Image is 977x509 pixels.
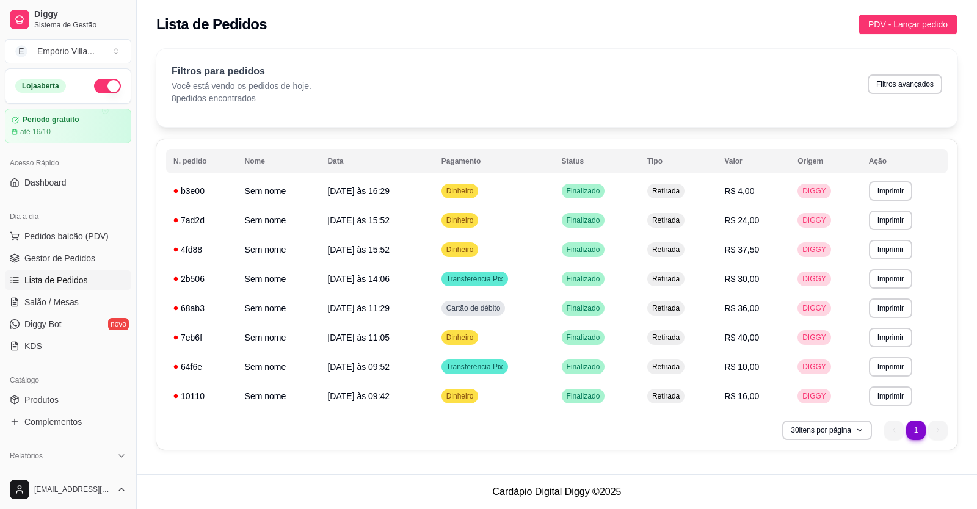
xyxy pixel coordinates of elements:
[34,9,126,20] span: Diggy
[862,149,948,173] th: Ação
[444,215,476,225] span: Dinheiro
[20,127,51,137] article: até 16/10
[238,235,321,264] td: Sem nome
[434,149,554,173] th: Pagamento
[650,303,682,313] span: Retirada
[650,333,682,342] span: Retirada
[869,298,912,318] button: Imprimir
[650,215,682,225] span: Retirada
[444,274,506,284] span: Transferência Pix
[564,303,603,313] span: Finalizado
[24,252,95,264] span: Gestor de Pedidos
[724,303,759,313] span: R$ 36,00
[878,414,954,446] nav: pagination navigation
[173,361,230,373] div: 64f6e
[5,314,131,334] a: Diggy Botnovo
[238,352,321,381] td: Sem nome
[444,186,476,196] span: Dinheiro
[640,149,717,173] th: Tipo
[650,245,682,254] span: Retirada
[800,215,829,225] span: DIGGY
[327,245,390,254] span: [DATE] às 15:52
[173,302,230,314] div: 68ab3
[724,333,759,342] span: R$ 40,00
[94,79,121,93] button: Alterar Status
[172,80,311,92] p: Você está vendo os pedidos de hoje.
[172,64,311,79] p: Filtros para pedidos
[5,39,131,63] button: Select a team
[10,451,43,461] span: Relatórios
[564,186,603,196] span: Finalizado
[5,248,131,268] a: Gestor de Pedidos
[444,391,476,401] span: Dinheiro
[724,274,759,284] span: R$ 30,00
[327,274,390,284] span: [DATE] às 14:06
[800,362,829,372] span: DIGGY
[327,391,390,401] span: [DATE] às 09:42
[444,303,503,313] span: Cartão de débito
[172,92,311,104] p: 8 pedidos encontrados
[5,370,131,390] div: Catálogo
[238,176,321,206] td: Sem nome
[5,412,131,431] a: Complementos
[238,206,321,235] td: Sem nome
[724,186,754,196] span: R$ 4,00
[173,185,230,197] div: b3e00
[869,357,912,377] button: Imprimir
[238,294,321,323] td: Sem nome
[320,149,434,173] th: Data
[5,153,131,173] div: Acesso Rápido
[869,211,912,230] button: Imprimir
[24,296,79,308] span: Salão / Mesas
[717,149,790,173] th: Valor
[5,173,131,192] a: Dashboard
[24,318,62,330] span: Diggy Bot
[564,215,603,225] span: Finalizado
[24,469,105,482] span: Relatórios de vendas
[868,74,942,94] button: Filtros avançados
[564,391,603,401] span: Finalizado
[800,391,829,401] span: DIGGY
[5,466,131,485] a: Relatórios de vendas
[238,323,321,352] td: Sem nome
[173,214,230,226] div: 7ad2d
[238,264,321,294] td: Sem nome
[724,245,759,254] span: R$ 37,50
[800,303,829,313] span: DIGGY
[173,244,230,256] div: 4fd88
[34,485,112,494] span: [EMAIL_ADDRESS][DOMAIN_NAME]
[24,274,88,286] span: Lista de Pedidos
[869,328,912,347] button: Imprimir
[24,230,109,242] span: Pedidos balcão (PDV)
[156,15,267,34] h2: Lista de Pedidos
[564,274,603,284] span: Finalizado
[15,79,66,93] div: Loja aberta
[444,362,506,372] span: Transferência Pix
[166,149,238,173] th: N. pedido
[5,475,131,504] button: [EMAIL_ADDRESS][DOMAIN_NAME]
[5,292,131,312] a: Salão / Mesas
[800,245,829,254] span: DIGGY
[327,186,390,196] span: [DATE] às 16:29
[15,45,27,57] span: E
[564,333,603,342] span: Finalizado
[650,186,682,196] span: Retirada
[650,362,682,372] span: Retirada
[327,303,390,313] span: [DATE] às 11:29
[23,115,79,125] article: Período gratuito
[859,15,957,34] button: PDV - Lançar pedido
[906,421,926,440] li: pagination item 1 active
[869,181,912,201] button: Imprimir
[24,176,67,189] span: Dashboard
[34,20,126,30] span: Sistema de Gestão
[564,245,603,254] span: Finalizado
[173,331,230,344] div: 7eb6f
[869,240,912,259] button: Imprimir
[724,215,759,225] span: R$ 24,00
[37,45,95,57] div: Empório Villa ...
[5,5,131,34] a: DiggySistema de Gestão
[869,269,912,289] button: Imprimir
[5,390,131,410] a: Produtos
[800,333,829,342] span: DIGGY
[238,381,321,411] td: Sem nome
